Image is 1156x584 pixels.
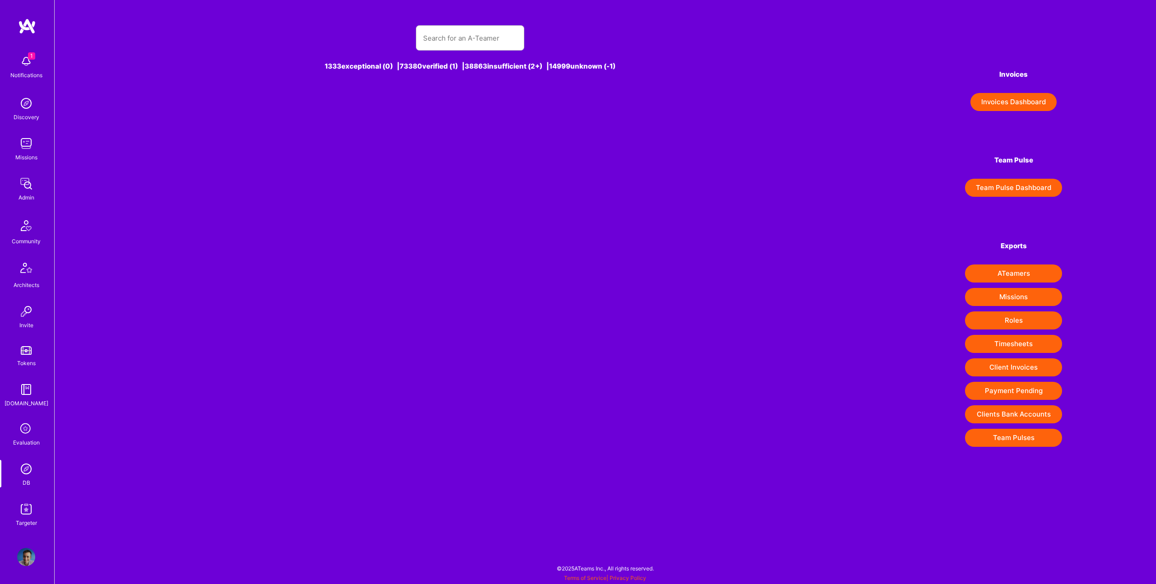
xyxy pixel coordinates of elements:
[15,548,37,566] a: User Avatar
[965,382,1062,400] button: Payment Pending
[19,193,34,202] div: Admin
[12,236,41,246] div: Community
[17,460,35,478] img: Admin Search
[17,500,35,518] img: Skill Targeter
[28,52,35,60] span: 1
[965,335,1062,353] button: Timesheets
[13,438,40,447] div: Evaluation
[965,242,1062,250] h4: Exports
[5,399,48,408] div: [DOMAIN_NAME]
[19,320,33,330] div: Invite
[610,575,646,581] a: Privacy Policy
[965,179,1062,197] button: Team Pulse Dashboard
[17,134,35,153] img: teamwork
[10,70,42,80] div: Notifications
[18,18,36,34] img: logo
[17,380,35,399] img: guide book
[54,557,1156,579] div: © 2025 ATeams Inc., All rights reserved.
[23,478,30,487] div: DB
[965,156,1062,164] h4: Team Pulse
[15,215,37,236] img: Community
[17,175,35,193] img: admin teamwork
[965,405,1062,423] button: Clients Bank Accounts
[14,280,39,290] div: Architects
[17,94,35,112] img: discovery
[17,358,36,368] div: Tokens
[965,429,1062,447] button: Team Pulses
[21,346,32,355] img: tokens
[17,302,35,320] img: Invite
[423,27,517,50] input: Search for an A-Teamer
[15,259,37,280] img: Architects
[965,93,1062,111] a: Invoices Dashboard
[17,52,35,70] img: bell
[965,264,1062,283] button: ATeamers
[15,153,37,162] div: Missions
[965,288,1062,306] button: Missions
[17,548,35,566] img: User Avatar
[564,575,646,581] span: |
[970,93,1057,111] button: Invoices Dashboard
[965,311,1062,329] button: Roles
[965,70,1062,79] h4: Invoices
[965,358,1062,376] button: Client Invoices
[149,61,792,71] div: 1333 exceptional (0) | 73380 verified (1) | 38863 insufficient (2+) | 14999 unknown (-1)
[16,518,37,528] div: Targeter
[18,421,35,438] i: icon SelectionTeam
[564,575,606,581] a: Terms of Service
[14,112,39,122] div: Discovery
